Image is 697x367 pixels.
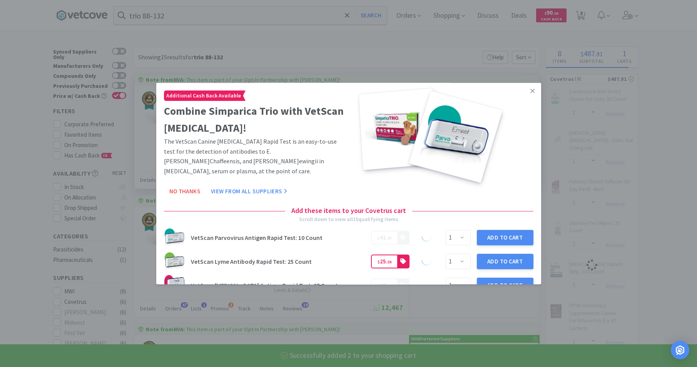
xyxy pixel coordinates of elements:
[378,282,391,289] span: .
[164,137,346,176] p: The VetScan Canine [MEDICAL_DATA] Rapid Test is an easy-to-use test for the detection of antibodi...
[380,234,386,241] span: 41
[378,258,391,265] span: .
[477,254,533,269] button: Add to Cart
[388,260,391,265] span: 59
[206,184,293,199] button: View From All Suppliers
[388,236,391,241] span: 00
[164,184,206,199] button: No Thanks
[299,215,398,223] div: Scroll down to view all 15 qualifying items
[477,278,533,293] button: Add to Cart
[378,283,380,288] span: $
[285,206,412,217] h4: Add these items to your Covetrus cart
[378,260,380,265] span: $
[378,234,391,241] span: .
[671,341,689,359] div: Open Intercom Messenger
[477,230,533,245] button: Add to Cart
[378,236,380,241] span: $
[164,275,185,296] img: ad57fe52712a482b80bfac4e4faa54e7_18426.jpeg
[164,91,243,101] span: Additional Cash Back Available
[164,227,185,248] img: d29e88d1ac714e649e326f9268caff60_38831.png
[380,282,386,289] span: 23
[191,235,367,241] h3: VetScan Parvovirus Antigen Rapid Test: 10 Count
[191,258,367,265] h3: VetScan Lyme Antibody Rapid Test: 25 Count
[164,251,185,272] img: e434da49dd854f9da0d71f74b4f31e88_38830.png
[191,282,367,288] h3: VetScan [MEDICAL_DATA] Antigen Rapid Test: 25 Count
[380,258,386,265] span: 25
[164,102,346,137] h2: Combine Simparica Trio with VetScan [MEDICAL_DATA]!
[388,283,391,288] span: 50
